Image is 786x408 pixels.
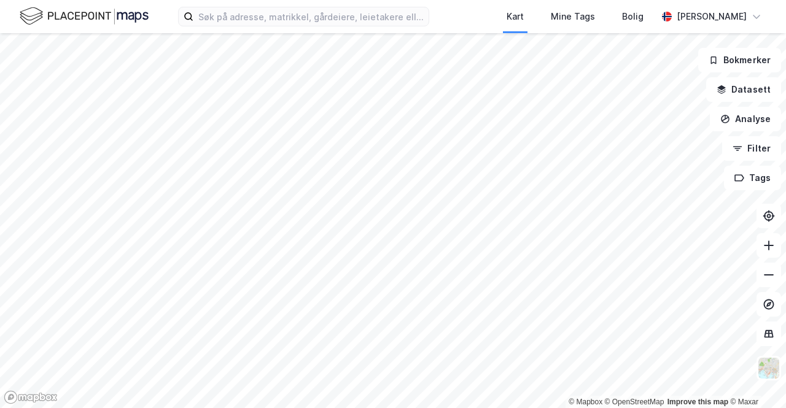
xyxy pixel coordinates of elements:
[569,398,602,406] a: Mapbox
[698,48,781,72] button: Bokmerker
[551,9,595,24] div: Mine Tags
[605,398,664,406] a: OpenStreetMap
[667,398,728,406] a: Improve this map
[507,9,524,24] div: Kart
[677,9,747,24] div: [PERSON_NAME]
[4,390,58,404] a: Mapbox homepage
[20,6,149,27] img: logo.f888ab2527a4732fd821a326f86c7f29.svg
[706,77,781,102] button: Datasett
[722,136,781,161] button: Filter
[724,166,781,190] button: Tags
[710,107,781,131] button: Analyse
[622,9,644,24] div: Bolig
[725,349,786,408] iframe: Chat Widget
[193,7,429,26] input: Søk på adresse, matrikkel, gårdeiere, leietakere eller personer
